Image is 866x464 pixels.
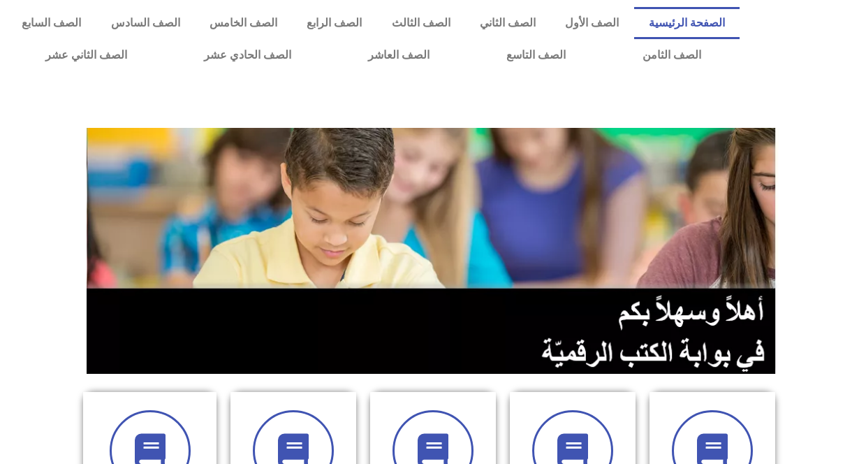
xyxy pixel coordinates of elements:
a: الصف الرابع [292,7,376,39]
a: الصف الأول [550,7,633,39]
a: الصف الثاني [465,7,550,39]
a: الصف الحادي عشر [166,39,330,71]
a: الصف السابع [7,7,96,39]
a: الصفحة الرئيسية [634,7,740,39]
a: الصف التاسع [468,39,604,71]
a: الصف الثامن [604,39,740,71]
a: الصف الثالث [376,7,464,39]
a: الصف الثاني عشر [7,39,166,71]
a: الصف العاشر [330,39,468,71]
a: الصف الخامس [195,7,292,39]
a: الصف السادس [96,7,194,39]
